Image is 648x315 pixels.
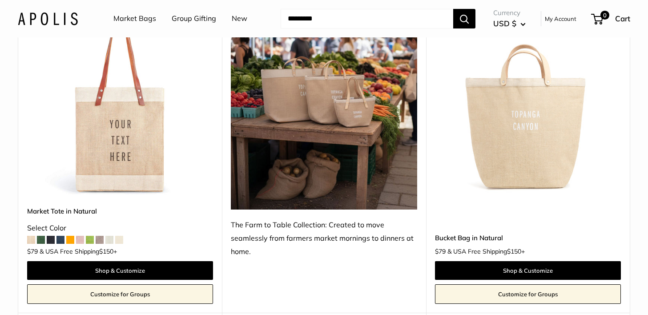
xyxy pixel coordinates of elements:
a: 0 Cart [592,12,630,26]
a: Customize for Groups [435,284,621,304]
a: Market Bags [113,12,156,25]
span: Cart [615,14,630,23]
span: Currency [493,7,526,19]
img: Apolis [18,12,78,25]
img: The Farm to Table Collection: Created to move seamlessly from farmers market mornings to dinners ... [231,11,417,210]
span: $79 [435,247,446,255]
a: Customize for Groups [27,284,213,304]
button: USD $ [493,16,526,31]
a: Bucket Bag in Natural [435,233,621,243]
a: Bucket Bag in NaturalBucket Bag in Natural [435,11,621,197]
button: Search [453,9,475,28]
span: 0 [600,11,609,20]
a: description_Make it yours with custom printed text.Market Tote in Natural [27,11,213,197]
a: My Account [545,13,576,24]
input: Search... [281,9,453,28]
a: Shop & Customize [27,261,213,280]
a: Group Gifting [172,12,216,25]
span: $150 [99,247,113,255]
img: description_Make it yours with custom printed text. [27,11,213,197]
span: $79 [27,247,38,255]
a: New [232,12,247,25]
span: USD $ [493,19,516,28]
span: $150 [507,247,521,255]
img: Bucket Bag in Natural [435,11,621,197]
a: Shop & Customize [435,261,621,280]
span: & USA Free Shipping + [447,248,525,254]
div: Select Color [27,222,213,235]
div: The Farm to Table Collection: Created to move seamlessly from farmers market mornings to dinners ... [231,218,417,258]
span: & USA Free Shipping + [40,248,117,254]
a: Market Tote in Natural [27,206,213,216]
